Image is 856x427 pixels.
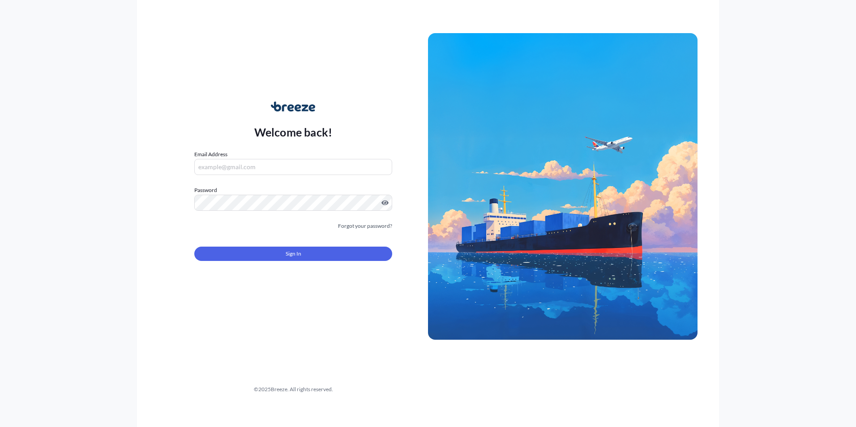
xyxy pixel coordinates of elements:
div: © 2025 Breeze. All rights reserved. [158,385,428,394]
button: Show password [381,199,389,206]
span: Sign In [286,249,301,258]
input: example@gmail.com [194,159,392,175]
img: Ship illustration [428,33,698,339]
button: Sign In [194,247,392,261]
a: Forgot your password? [338,222,392,231]
p: Welcome back! [254,125,333,139]
label: Email Address [194,150,227,159]
label: Password [194,186,392,195]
